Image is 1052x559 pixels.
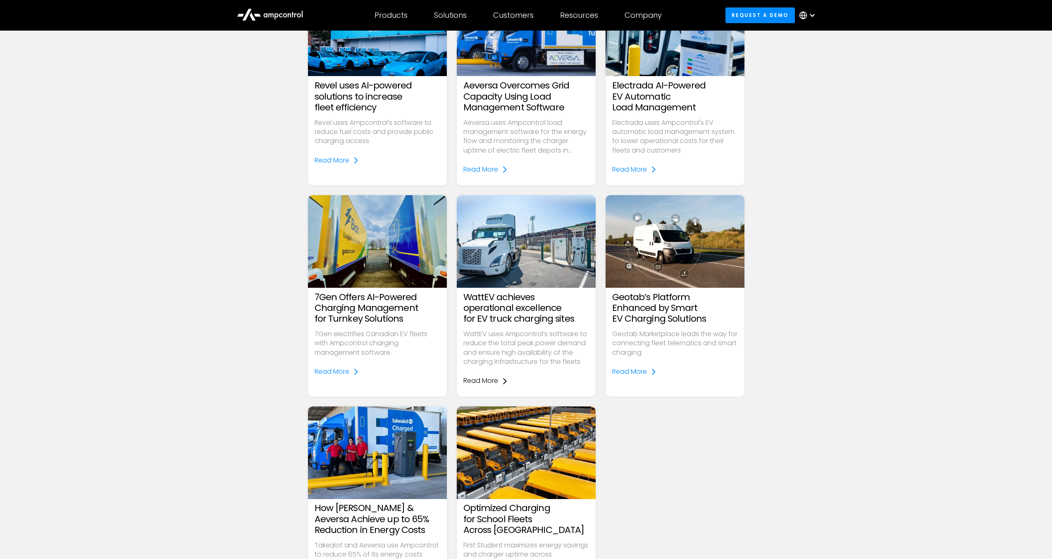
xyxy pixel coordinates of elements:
div: Customers [493,11,534,20]
a: Read More [315,156,359,165]
h3: Aeversa Overcomes Grid Capacity Using Load Management Software [463,80,589,113]
p: WattEV uses Ampcontrol’s software to reduce the total peak power demand and ensure high availabil... [463,330,589,367]
div: Solutions [434,11,467,20]
a: Read More [612,165,657,174]
a: Read More [612,367,657,376]
h3: WattEV achieves operational excellence for EV truck charging sites [463,292,589,325]
a: Request a demo [725,7,795,23]
div: Read More [463,376,498,385]
div: Read More [612,367,647,376]
div: Resources [560,11,598,20]
h3: 7Gen Offers AI-Powered Charging Management for Turnkey Solutions [315,292,440,325]
p: Aeversa uses Ampcontrol load management software for the energy flow and monitoring the charger u... [463,118,589,155]
a: Read More [463,376,508,385]
p: Electrada uses Ampcontrol's EV automatic load management system to lower operational costs for th... [612,118,738,155]
h3: Geotab’s Platform Enhanced by Smart EV Charging Solutions [612,292,738,325]
h3: Electrada AI-Powered EV Automatic Load Management [612,80,738,113]
div: Read More [463,165,498,174]
p: 7Gen electrifies Canadian EV fleets with Ampcontrol charging management software [315,330,440,357]
div: Company [625,11,662,20]
div: Read More [612,165,647,174]
div: Products [375,11,408,20]
a: Read More [463,165,508,174]
h3: How [PERSON_NAME] & Aeversa Achieve up to 65% Reduction in Energy Costs [315,503,440,535]
h3: Optimized Charging for School Fleets Across [GEOGRAPHIC_DATA] [463,503,589,535]
h3: Revel uses AI-powered solutions to increase fleet efficiency [315,80,440,113]
p: Geotab Marketplace leads the way for connecting fleet telematics and smart charging [612,330,738,357]
p: Revel uses Ampcontrol’s software to reduce fuel costs and provide public charging access. [315,118,440,146]
div: Read More [315,367,349,376]
div: Read More [315,156,349,165]
a: Read More [315,367,359,376]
